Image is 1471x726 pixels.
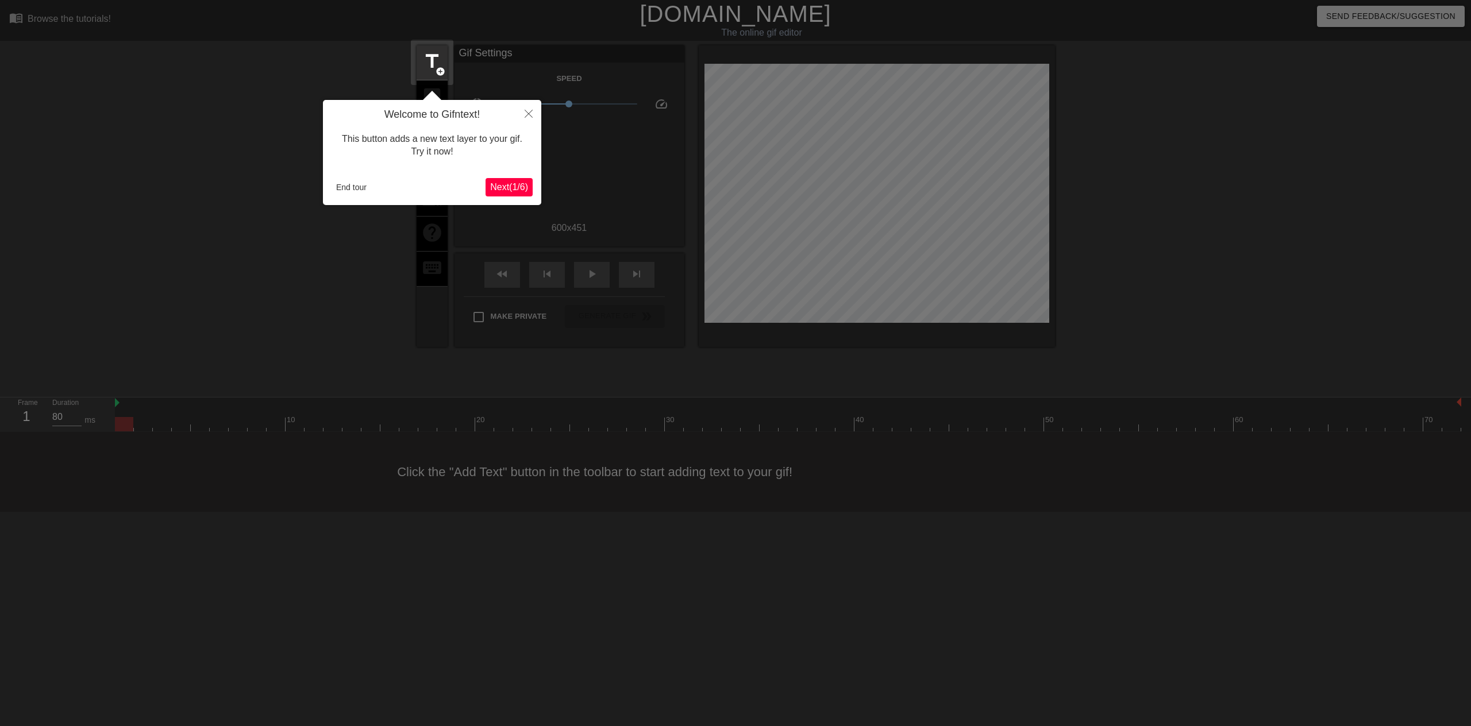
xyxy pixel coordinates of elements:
span: Next ( 1 / 6 ) [490,182,528,192]
h4: Welcome to Gifntext! [332,109,533,121]
button: Close [516,100,541,126]
button: Next [486,178,533,196]
div: This button adds a new text layer to your gif. Try it now! [332,121,533,170]
button: End tour [332,179,371,196]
